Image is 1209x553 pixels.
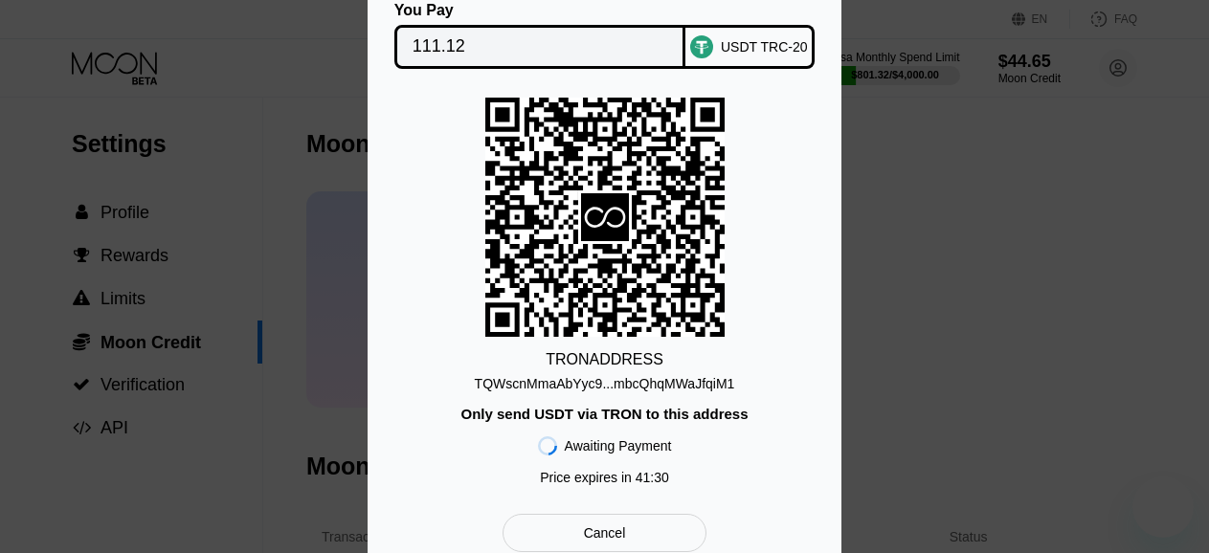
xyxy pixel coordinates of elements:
div: Awaiting Payment [565,438,672,453]
div: Cancel [584,524,626,542]
span: 41 : 30 [636,470,669,485]
div: USDT TRC-20 [721,39,808,55]
div: TRON ADDRESS [546,351,663,368]
div: Price expires in [540,470,669,485]
div: TQWscnMmaAbYyc9...mbcQhqMWaJfqiM1 [475,376,735,391]
div: Cancel [503,514,706,552]
div: You PayUSDT TRC-20 [396,2,813,69]
div: TQWscnMmaAbYyc9...mbcQhqMWaJfqiM1 [475,368,735,391]
div: You Pay [394,2,686,19]
iframe: Button to launch messaging window [1132,476,1194,538]
div: Only send USDT via TRON to this address [460,406,748,422]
